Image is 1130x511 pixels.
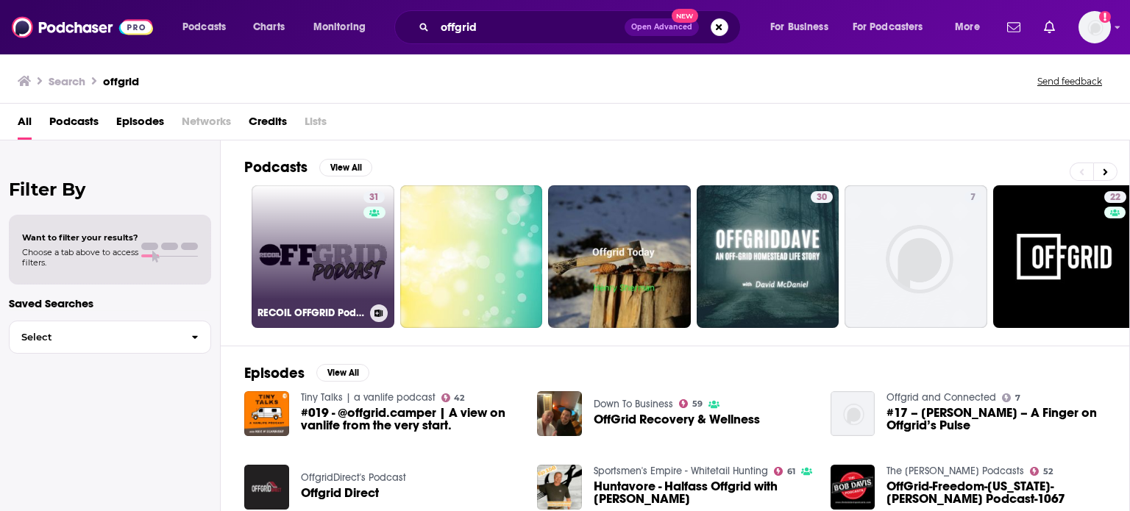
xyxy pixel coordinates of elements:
[760,15,847,39] button: open menu
[886,407,1106,432] span: #17 – [PERSON_NAME] – A Finger on Offgrid’s Pulse
[252,185,394,328] a: 31RECOIL OFFGRID Podcast
[369,190,379,205] span: 31
[22,247,138,268] span: Choose a tab above to access filters.
[594,480,813,505] a: Huntavore - Halfass Offgrid with Chris Bain
[811,191,833,203] a: 30
[408,10,755,44] div: Search podcasts, credits, & more...
[244,364,305,382] h2: Episodes
[886,465,1024,477] a: The Bob Davis Podcasts
[679,399,703,408] a: 59
[435,15,625,39] input: Search podcasts, credits, & more...
[9,321,211,354] button: Select
[774,467,795,476] a: 61
[1079,11,1111,43] button: Show profile menu
[1001,15,1026,40] a: Show notifications dropdown
[886,391,996,404] a: Offgrid and Connected
[244,391,289,436] img: #019 - @offgrid.camper | A view on vanlife from the very start.
[182,110,231,140] span: Networks
[886,407,1106,432] a: #17 – Rohan Sutherland – A Finger on Offgrid’s Pulse
[970,190,976,205] span: 7
[454,395,464,401] span: 42
[172,15,245,39] button: open menu
[537,465,582,510] img: Huntavore - Halfass Offgrid with Chris Bain
[672,9,698,23] span: New
[253,17,285,37] span: Charts
[537,391,582,436] img: OffGrid Recovery & Wellness
[886,480,1106,505] span: OffGrid-Freedom-[US_STATE]-[PERSON_NAME] Podcast-1067
[301,407,520,432] a: #019 - @offgrid.camper | A view on vanlife from the very start.
[770,17,828,37] span: For Business
[631,24,692,31] span: Open Advanced
[301,487,379,499] a: Offgrid Direct
[18,110,32,140] a: All
[244,364,369,382] a: EpisodesView All
[363,191,385,203] a: 31
[9,179,211,200] h2: Filter By
[22,232,138,243] span: Want to filter your results?
[244,158,372,176] a: PodcastsView All
[594,413,760,426] a: OffGrid Recovery & Wellness
[594,465,768,477] a: Sportsmen's Empire - Whitetail Hunting
[1015,395,1020,401] span: 7
[1110,190,1120,205] span: 22
[301,391,436,404] a: Tiny Talks | a vanlife podcast
[116,110,164,140] a: Episodes
[594,398,673,410] a: Down To Business
[244,158,308,176] h2: Podcasts
[49,74,85,88] h3: Search
[12,13,153,41] img: Podchaser - Follow, Share and Rate Podcasts
[10,332,180,342] span: Select
[1104,191,1126,203] a: 22
[9,296,211,310] p: Saved Searches
[49,110,99,140] a: Podcasts
[817,190,827,205] span: 30
[1079,11,1111,43] span: Logged in as N0elleB7
[843,15,945,39] button: open menu
[964,191,981,203] a: 7
[853,17,923,37] span: For Podcasters
[257,307,364,319] h3: RECOIL OFFGRID Podcast
[697,185,839,328] a: 30
[316,364,369,382] button: View All
[1002,393,1020,402] a: 7
[845,185,987,328] a: 7
[831,465,875,510] img: OffGrid-Freedom-Utah-Bob Davis Podcast-1067
[692,401,703,407] span: 59
[1033,75,1106,87] button: Send feedback
[1030,467,1053,476] a: 52
[103,74,139,88] h3: offgrid
[1099,11,1111,23] svg: Add a profile image
[313,17,366,37] span: Monitoring
[182,17,226,37] span: Podcasts
[1038,15,1061,40] a: Show notifications dropdown
[625,18,699,36] button: Open AdvancedNew
[441,393,465,402] a: 42
[244,15,294,39] a: Charts
[249,110,287,140] a: Credits
[303,15,385,39] button: open menu
[319,159,372,176] button: View All
[594,480,813,505] span: Huntavore - Halfass Offgrid with [PERSON_NAME]
[886,480,1106,505] a: OffGrid-Freedom-Utah-Bob Davis Podcast-1067
[955,17,980,37] span: More
[787,468,795,475] span: 61
[244,465,289,510] img: Offgrid Direct
[945,15,998,39] button: open menu
[301,471,406,484] a: OffgridDirect's Podcast
[1079,11,1111,43] img: User Profile
[1043,468,1053,475] span: 52
[305,110,327,140] span: Lists
[831,391,875,436] img: #17 – Rohan Sutherland – A Finger on Offgrid’s Pulse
